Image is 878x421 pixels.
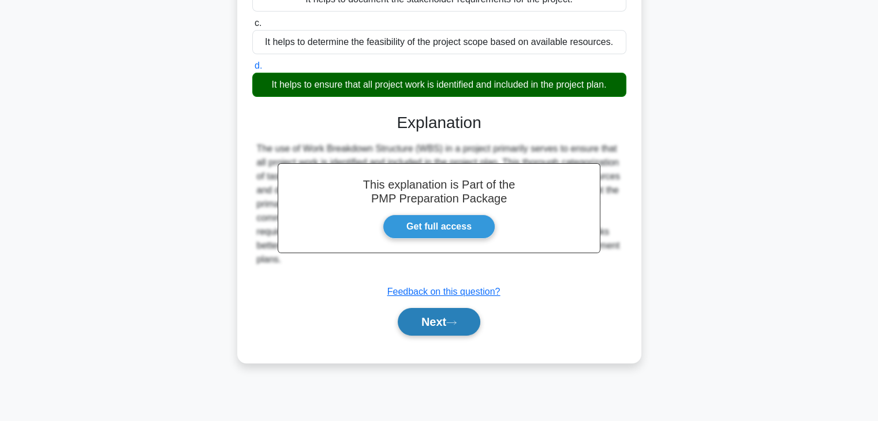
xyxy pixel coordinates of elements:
[387,287,500,296] a: Feedback on this question?
[259,113,619,133] h3: Explanation
[252,30,626,54] div: It helps to determine the feasibility of the project scope based on available resources.
[257,142,622,266] div: The use of Work Breakdown Structure (WBS) in a project primarily serves to ensure that all projec...
[255,18,261,28] span: c.
[255,61,262,70] span: d.
[252,73,626,97] div: It helps to ensure that all project work is identified and included in the project plan.
[398,308,480,336] button: Next
[383,215,495,239] a: Get full access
